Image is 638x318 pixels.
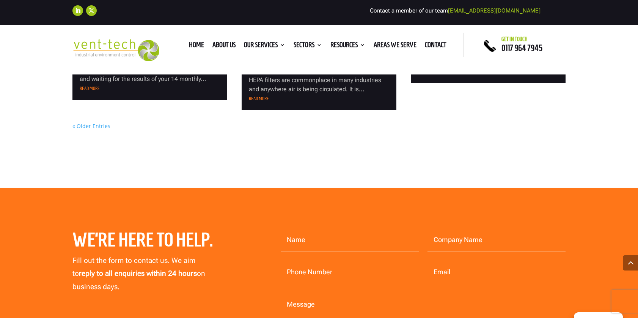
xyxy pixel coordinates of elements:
[370,7,541,14] span: Contact a member of our team
[72,39,159,62] img: 2023-09-27T08_35_16.549ZVENT-TECH---Clear-background
[72,269,205,291] span: on business days.
[330,42,365,51] a: Resources
[374,42,416,51] a: Areas We Serve
[244,42,285,51] a: Our Services
[72,122,110,130] a: « Older Entries
[79,269,197,278] strong: reply to all enquiries within 24 hours
[425,42,446,51] a: Contact
[80,85,100,91] a: read more
[427,261,566,284] input: Email
[189,42,204,51] a: Home
[212,42,236,51] a: About us
[72,5,83,16] a: Follow on LinkedIn
[86,5,97,16] a: Follow on X
[80,65,220,84] p: Issues with your LEV system can occur at any time and waiting for the results of your 14 monthly...
[72,256,195,278] span: Fill out the form to contact us. We aim to
[281,228,419,252] input: Name
[501,36,528,42] span: Get in touch
[249,96,269,101] a: read more
[72,228,231,255] h2: We’re here to help.
[501,43,542,52] a: 0117 964 7945
[294,42,322,51] a: Sectors
[448,7,541,14] a: [EMAIL_ADDRESS][DOMAIN_NAME]
[427,228,566,252] input: Company Name
[281,261,419,284] input: Phone Number
[249,76,389,94] p: HEPA filters are commonplace in many industries and anywhere air is being circulated. It is...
